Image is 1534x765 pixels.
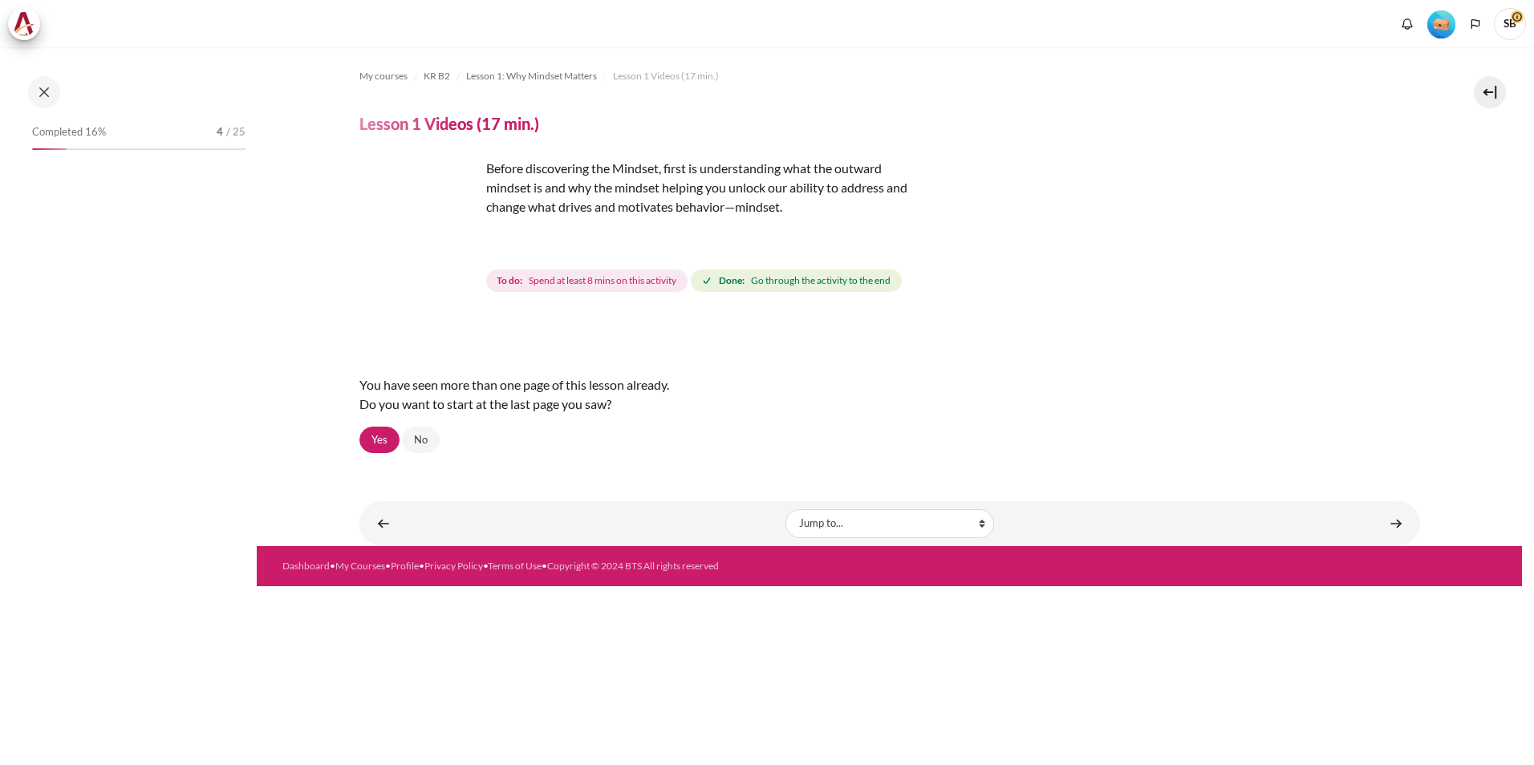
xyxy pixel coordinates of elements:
[226,124,246,140] span: / 25
[497,273,522,288] strong: To do:
[466,69,597,83] span: Lesson 1: Why Mindset Matters
[359,159,480,279] img: fdf
[719,273,745,288] strong: Done:
[488,560,542,572] a: Terms of Use
[424,560,483,572] a: Privacy Policy
[529,273,676,288] span: Spend at least 8 mins on this activity
[257,47,1522,546] section: Content
[1421,9,1462,38] a: Level #1
[1395,12,1419,36] div: Show notification window with no new notifications
[359,67,408,86] a: My courses
[359,427,400,454] a: Yes
[32,148,67,150] div: 16%
[359,159,921,217] p: Before discovering the Mindset, first is understanding what the outward mindset is and why the mi...
[359,63,1420,89] nav: Navigation bar
[217,124,223,140] span: 4
[1427,10,1455,38] img: Level #1
[1427,9,1455,38] div: Level #1
[613,69,719,83] span: Lesson 1 Videos (17 min.)
[1463,12,1487,36] button: Languages
[1494,8,1526,40] a: User menu
[8,8,48,40] a: Architeck Architeck
[367,508,400,539] a: ◄ Join the Kick-Off Session
[359,113,539,134] h4: Lesson 1 Videos (17 min.)
[32,124,106,140] span: Completed 16%
[402,427,440,454] a: No
[335,560,385,572] a: My Courses
[1380,508,1412,539] a: Lesson 1 Summary ►
[282,559,959,573] div: • • • • •
[424,67,450,86] a: KR B2
[359,362,1420,427] div: You have seen more than one page of this lesson already. Do you want to start at the last page yo...
[613,67,719,86] a: Lesson 1 Videos (17 min.)
[547,560,719,572] a: Copyright © 2024 BTS All rights reserved
[751,273,891,288] span: Go through the activity to the end
[424,69,450,83] span: KR B2
[466,67,597,86] a: Lesson 1: Why Mindset Matters
[391,560,419,572] a: Profile
[359,69,408,83] span: My courses
[1494,8,1526,40] span: SB
[486,266,905,295] div: Completion requirements for Lesson 1 Videos (17 min.)
[282,560,330,572] a: Dashboard
[13,12,35,36] img: Architeck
